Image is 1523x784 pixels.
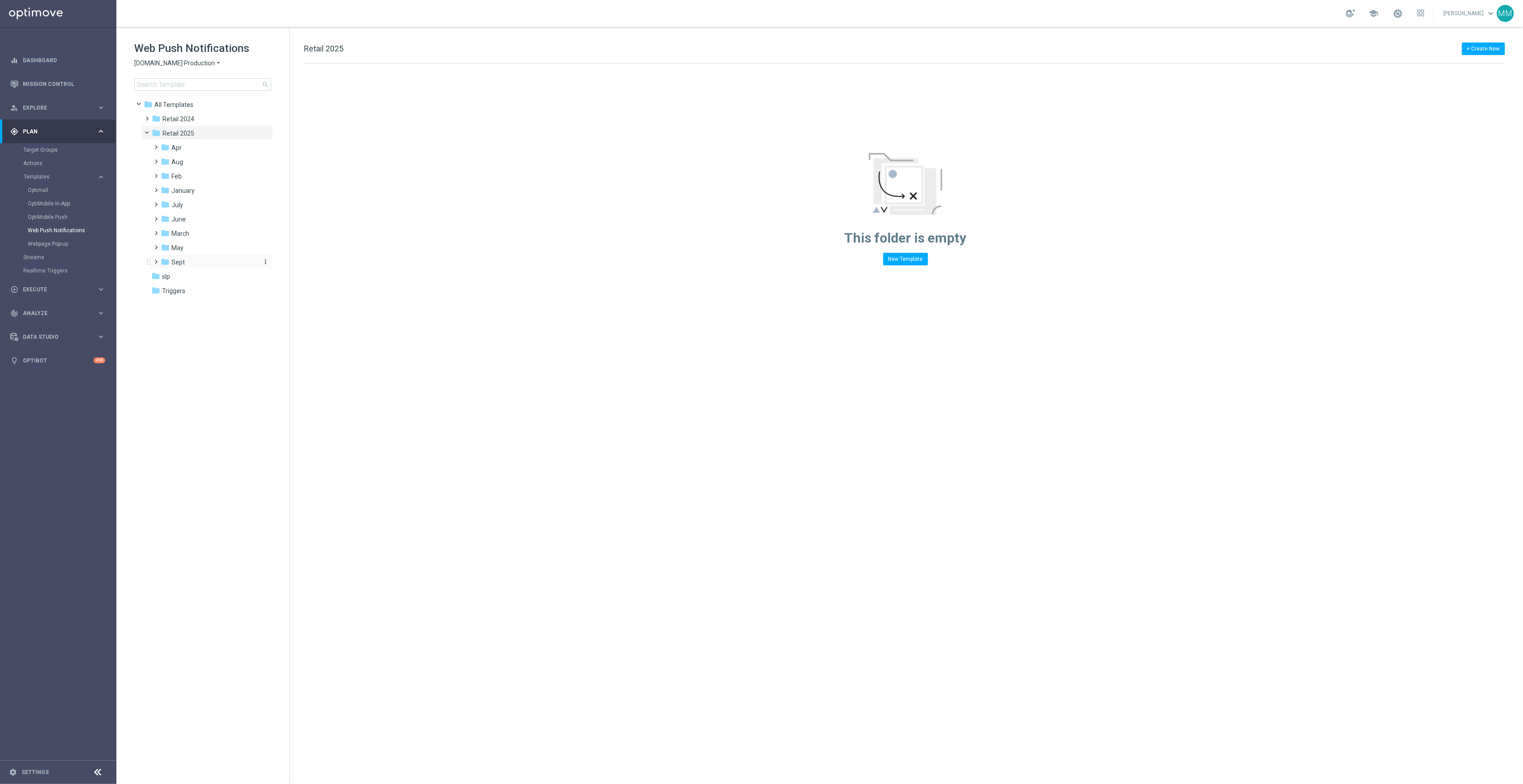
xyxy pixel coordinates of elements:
i: folder [161,171,170,180]
a: OptiMobile Push [28,213,93,221]
a: Optibot [23,349,94,372]
i: equalizer [10,56,18,64]
i: keyboard_arrow_right [97,285,105,294]
a: Target Groups [23,146,93,153]
i: folder [161,186,170,195]
button: + Create New [1462,43,1505,55]
span: July [171,201,183,209]
a: OptiMobile In-App [28,200,93,207]
span: keyboard_arrow_down [1486,9,1496,18]
i: lightbulb [10,357,18,365]
div: Webpage Pop-up [28,237,116,251]
div: Templates [23,170,116,251]
span: June [171,215,186,223]
div: Plan [10,128,97,136]
a: Webpage Pop-up [28,240,93,247]
button: more_vert [260,258,269,266]
i: folder [151,272,160,281]
div: OptiMobile Push [28,210,116,224]
i: folder [161,243,170,252]
input: Search Template [134,78,271,91]
a: Streams [23,254,93,261]
h1: Web Push Notifications [134,41,271,55]
div: Explore [10,104,97,112]
i: folder [161,200,170,209]
div: OptiMobile In-App [28,197,116,210]
span: January [171,187,195,195]
button: track_changes Analyze keyboard_arrow_right [10,310,106,317]
span: Plan [23,129,97,134]
div: Data Studio [10,333,97,341]
a: Realtime Triggers [23,267,93,274]
i: keyboard_arrow_right [97,103,105,112]
div: Optibot [10,349,105,372]
span: school [1369,9,1379,18]
a: Optimail [28,187,93,194]
i: folder [152,114,161,123]
span: slp [162,273,170,281]
div: Templates [24,174,97,179]
i: folder [152,128,161,137]
i: folder [161,214,170,223]
a: Dashboard [23,48,105,72]
span: May [171,244,184,252]
span: Aug [171,158,183,166]
a: Actions [23,160,93,167]
i: person_search [10,104,18,112]
div: Actions [23,157,116,170]
span: Triggers [162,287,185,295]
div: Optimail [28,183,116,197]
i: folder [161,143,170,152]
span: search [262,81,269,88]
span: Data Studio [23,334,97,340]
button: Data Studio keyboard_arrow_right [10,333,106,341]
button: lightbulb Optibot +10 [10,357,106,364]
i: folder [144,100,153,109]
i: folder [161,257,170,266]
button: New Template [883,253,928,265]
span: Apr [171,144,182,152]
button: equalizer Dashboard [10,57,106,64]
span: March [171,230,189,238]
i: keyboard_arrow_right [97,309,105,317]
i: track_changes [10,309,18,317]
i: settings [9,768,17,776]
span: Feb [171,172,182,180]
span: Sept [171,258,185,266]
button: gps_fixed Plan keyboard_arrow_right [10,128,106,135]
a: [PERSON_NAME]keyboard_arrow_down [1443,7,1497,20]
button: play_circle_outline Execute keyboard_arrow_right [10,286,106,293]
span: Retail 2024 [163,115,194,123]
i: folder [151,286,160,295]
span: Retail 2025 [304,44,343,53]
div: MM [1497,5,1514,22]
a: Mission Control [23,72,105,96]
span: Templates [24,174,88,179]
span: Explore [23,105,97,111]
button: person_search Explore keyboard_arrow_right [10,104,106,111]
div: +10 [94,358,105,363]
div: Web Push Notifications [28,224,116,237]
button: Mission Control [10,81,106,88]
i: folder [161,229,170,238]
div: Target Groups [23,143,116,157]
span: Analyze [23,311,97,316]
span: [DOMAIN_NAME] Production [134,59,215,68]
i: keyboard_arrow_right [97,332,105,341]
div: Analyze [10,309,97,317]
div: Templates keyboard_arrow_right [23,173,106,180]
i: more_vert [262,258,269,265]
a: Web Push Notifications [28,227,93,234]
i: folder [161,157,170,166]
button: [DOMAIN_NAME] Production arrow_drop_down [134,59,222,68]
i: arrow_drop_down [215,59,222,68]
span: Execute [23,287,97,292]
a: Settings [21,770,49,775]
